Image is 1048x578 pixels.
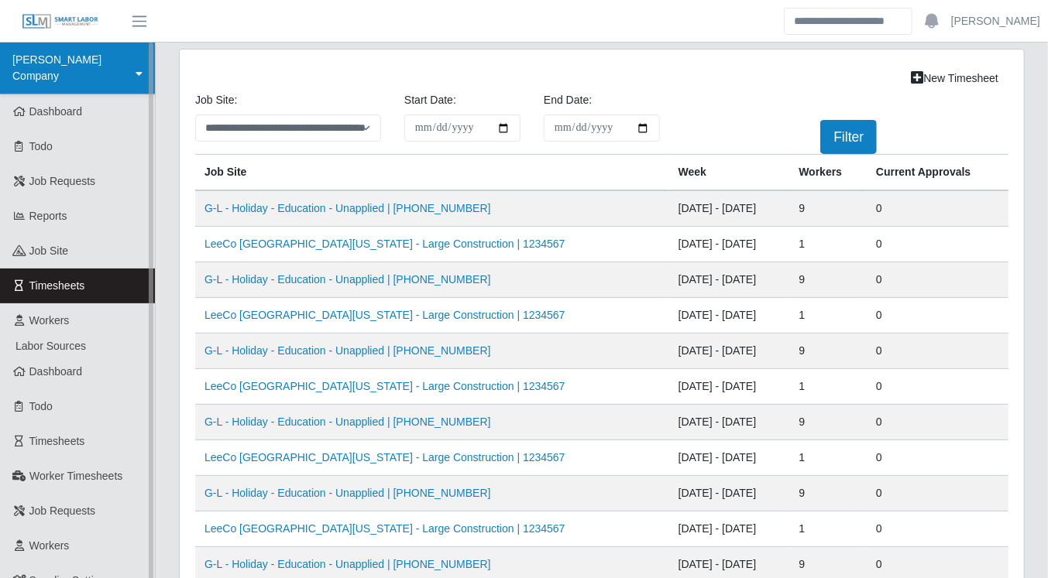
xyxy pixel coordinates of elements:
button: Filter [820,120,877,154]
span: Timesheets [29,435,85,447]
a: LeeCo [GEOGRAPHIC_DATA][US_STATE] - Large Construction | 1234567 [204,522,565,535]
td: [DATE] - [DATE] [669,333,790,369]
a: G-L - Holiday - Education - Unapplied | [PHONE_NUMBER] [204,273,491,286]
th: Workers [789,155,867,191]
a: [PERSON_NAME] [951,13,1040,29]
td: 9 [789,262,867,298]
td: 0 [867,369,1008,405]
td: 9 [789,333,867,369]
td: [DATE] - [DATE] [669,262,790,298]
span: Dashboard [29,105,83,118]
td: 0 [867,298,1008,333]
span: Worker Timesheets [29,470,122,482]
span: Todo [29,140,53,152]
span: Todo [29,400,53,412]
td: [DATE] - [DATE] [669,476,790,511]
img: SLM Logo [22,13,99,30]
label: job site: [195,92,237,108]
a: LeeCo [GEOGRAPHIC_DATA][US_STATE] - Large Construction | 1234567 [204,451,565,463]
td: 0 [867,511,1008,547]
th: Week [669,155,790,191]
span: Labor Sources [15,340,86,352]
th: Current Approvals [867,155,1008,191]
label: End Date: [544,92,592,108]
td: [DATE] - [DATE] [669,405,790,440]
td: [DATE] - [DATE] [669,298,790,333]
td: 9 [789,405,867,440]
td: [DATE] - [DATE] [669,440,790,476]
span: Reports [29,210,67,222]
td: 0 [867,440,1008,476]
td: 0 [867,262,1008,298]
td: [DATE] - [DATE] [669,511,790,547]
td: [DATE] - [DATE] [669,190,790,227]
a: G-L - Holiday - Education - Unapplied | [PHONE_NUMBER] [204,487,491,499]
td: 1 [789,440,867,476]
a: New Timesheet [902,65,1008,92]
a: LeeCo [GEOGRAPHIC_DATA][US_STATE] - Large Construction | 1234567 [204,238,565,250]
a: G-L - Holiday - Education - Unapplied | [PHONE_NUMBER] [204,558,491,570]
span: Dashboard [29,365,83,378]
a: LeeCo [GEOGRAPHIC_DATA][US_STATE] - Large Construction | 1234567 [204,309,565,321]
td: 1 [789,298,867,333]
a: G-L - Holiday - Education - Unapplied | [PHONE_NUMBER] [204,416,491,428]
a: LeeCo [GEOGRAPHIC_DATA][US_STATE] - Large Construction | 1234567 [204,380,565,392]
span: Timesheets [29,279,85,292]
td: 1 [789,369,867,405]
td: 0 [867,405,1008,440]
a: G-L - Holiday - Education - Unapplied | [PHONE_NUMBER] [204,202,491,214]
td: 1 [789,227,867,262]
td: 9 [789,476,867,511]
td: 0 [867,190,1008,227]
td: 1 [789,511,867,547]
td: [DATE] - [DATE] [669,227,790,262]
span: job site [29,245,69,257]
td: [DATE] - [DATE] [669,369,790,405]
label: Start Date: [404,92,456,108]
td: 0 [867,333,1008,369]
input: Search [784,8,912,35]
span: Job Requests [29,504,96,517]
span: Job Requests [29,175,96,187]
span: Workers [29,314,70,327]
a: G-L - Holiday - Education - Unapplied | [PHONE_NUMBER] [204,344,491,357]
td: 9 [789,190,867,227]
td: 0 [867,227,1008,262]
td: 0 [867,476,1008,511]
th: job site [195,155,669,191]
span: Workers [29,539,70,552]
